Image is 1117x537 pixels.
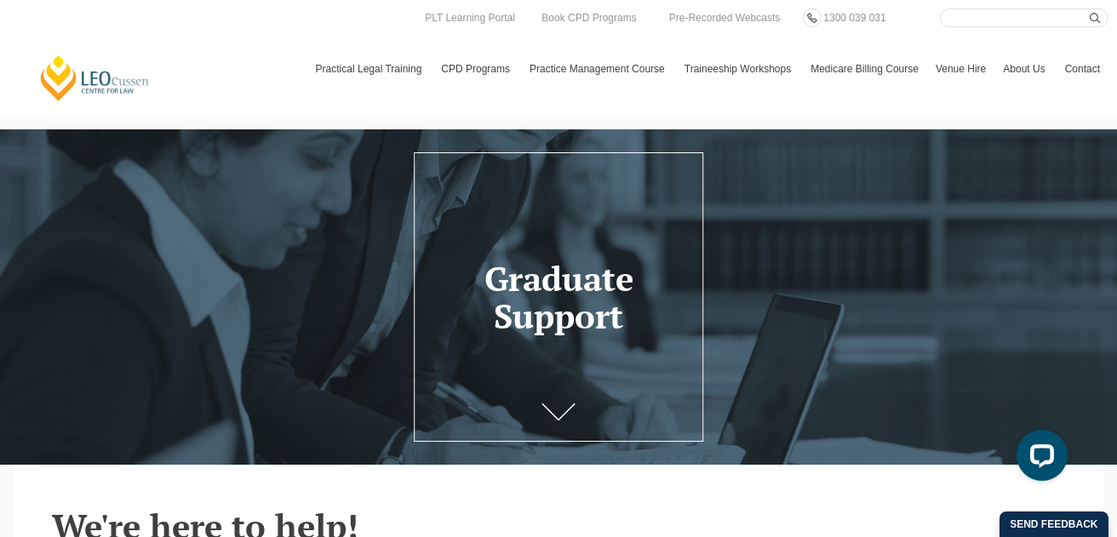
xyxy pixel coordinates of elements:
[521,44,676,94] a: Practice Management Course
[1057,44,1108,94] a: Contact
[537,9,640,27] a: Book CPD Programs
[819,9,890,27] a: 1300 039 031
[421,9,519,27] a: PLT Learning Portal
[676,44,802,94] a: Traineeship Workshops
[823,12,885,24] span: 1300 039 031
[665,9,785,27] a: Pre-Recorded Webcasts
[802,44,927,94] a: Medicare Billing Course
[994,44,1056,94] a: About Us
[425,260,693,334] h1: Graduate Support
[38,54,152,102] a: [PERSON_NAME] Centre for Law
[432,44,521,94] a: CPD Programs
[307,44,433,94] a: Practical Legal Training
[1003,423,1074,494] iframe: To enrich screen reader interactions, please activate Accessibility in Grammarly extension settings
[927,44,994,94] a: Venue Hire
